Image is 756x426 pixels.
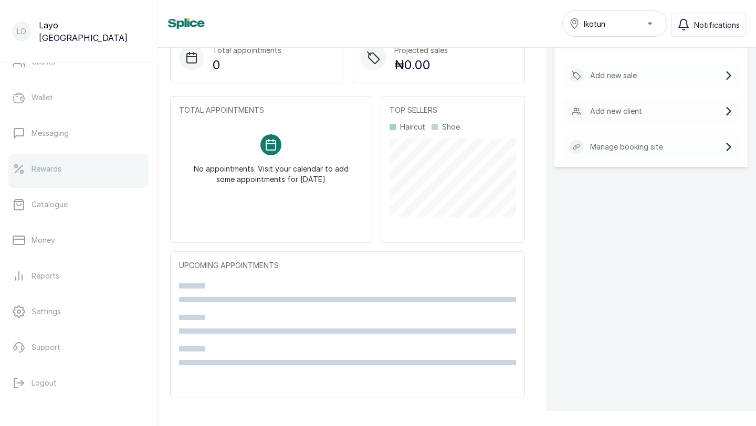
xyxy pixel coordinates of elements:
p: Support [31,342,60,353]
p: UPCOMING APPOINTMENTS [179,260,516,271]
p: LO [17,26,26,37]
p: 0 [213,56,281,74]
p: Layo [GEOGRAPHIC_DATA] [39,19,144,44]
p: Messaging [31,128,69,139]
p: Haircut [400,122,425,132]
p: Logout [31,378,57,388]
a: Money [8,226,149,255]
a: Wallet [8,83,149,112]
button: Logout [8,368,149,398]
p: TOTAL APPOINTMENTS [179,105,363,115]
p: Wallet [31,92,53,103]
p: Add new client [590,106,642,116]
p: Add new sale [590,70,637,81]
p: TOP SELLERS [390,105,516,115]
p: Manage booking site [590,142,663,152]
p: Total appointments [213,45,281,56]
p: No appointments. Visit your calendar to add some appointments for [DATE] [192,155,351,185]
button: Ikotun [562,10,667,37]
button: Notifications [671,13,745,37]
p: Rewards [31,164,61,174]
p: Projected sales [394,45,448,56]
a: Support [8,333,149,362]
a: Reports [8,261,149,291]
p: Catalogue [31,199,68,210]
p: Settings [31,306,61,317]
a: Messaging [8,119,149,148]
a: Rewards [8,154,149,184]
p: ₦0.00 [394,56,448,74]
a: Settings [8,297,149,326]
p: Money [31,235,55,246]
a: Catalogue [8,190,149,219]
span: Notifications [694,19,740,30]
span: Ikotun [584,18,605,29]
p: Shoe [442,122,460,132]
p: Reports [31,271,59,281]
